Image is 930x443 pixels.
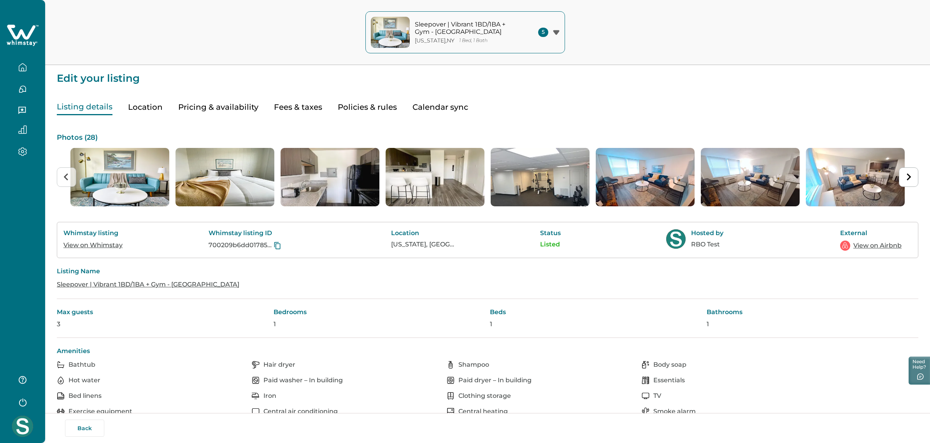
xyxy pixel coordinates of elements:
[57,308,269,316] p: Max guests
[653,392,661,400] p: TV
[274,99,322,115] button: Fees & taxes
[175,148,274,206] li: 2 of 28
[490,320,702,328] p: 1
[806,148,905,206] img: list-photos
[653,408,696,415] p: Smoke alarm
[459,38,488,44] p: 1 Bed, 1 Bath
[538,28,548,37] span: 5
[57,347,918,355] p: Amenities
[371,17,410,48] img: property-cover
[386,148,484,206] img: list-photos
[386,148,484,206] li: 4 of 28
[57,99,112,115] button: Listing details
[252,376,260,384] img: amenity-icon
[642,408,649,415] img: amenity-icon
[57,392,65,400] img: amenity-icon
[596,148,695,206] li: 6 of 28
[281,148,379,206] img: list-photos
[178,99,258,115] button: Pricing & availability
[12,416,33,437] img: Whimstay Host
[57,408,65,415] img: amenity-icon
[540,241,583,248] p: Listed
[458,392,511,400] p: Clothing storage
[65,420,104,437] button: Back
[263,408,338,415] p: Central air conditioning
[458,376,532,384] p: Paid dryer – In building
[338,99,397,115] button: Policies & rules
[57,281,239,288] a: Sleepover | Vibrant 1BD/1BA + Gym - [GEOGRAPHIC_DATA]
[57,65,918,84] p: Edit your listing
[412,99,468,115] button: Calendar sync
[365,11,565,53] button: property-coverSleepover | Vibrant 1BD/1BA + Gym - [GEOGRAPHIC_DATA][US_STATE],NY1 Bed, 1 Bath5
[68,408,132,415] p: Exercise equipment
[701,148,800,206] img: list-photos
[701,148,800,206] li: 7 of 28
[274,320,486,328] p: 1
[209,241,272,249] p: 700209b6dd01785e387a705498c24b67
[491,148,590,206] img: list-photos
[57,167,76,187] button: Previous slide
[596,148,695,206] img: list-photos
[806,148,905,206] li: 8 of 28
[57,267,918,275] p: Listing Name
[415,21,520,36] p: Sleepover | Vibrant 1BD/1BA + Gym - [GEOGRAPHIC_DATA]
[252,361,260,369] img: amenity-icon
[274,308,486,316] p: Bedrooms
[458,361,489,369] p: Shampoo
[447,408,454,415] img: amenity-icon
[653,361,686,369] p: Body soap
[415,37,454,44] p: [US_STATE] , NY
[391,229,457,237] p: Location
[281,148,379,206] li: 3 of 28
[691,229,757,237] p: Hosted by
[263,376,343,384] p: Paid washer – In building
[899,167,918,187] button: Next slide
[642,392,649,400] img: amenity-icon
[490,308,702,316] p: Beds
[458,408,508,415] p: Central heating
[57,134,918,142] p: Photos ( 28 )
[263,361,295,369] p: Hair dryer
[691,241,757,248] p: RBO Test
[263,392,276,400] p: Iron
[68,376,100,384] p: Hot water
[209,229,308,237] p: Whimstay listing ID
[63,241,123,249] a: View on Whimstay
[252,408,260,415] img: amenity-icon
[128,99,163,115] button: Location
[175,148,274,206] img: list-photos
[70,148,169,206] img: list-photos
[447,361,454,369] img: amenity-icon
[447,392,454,400] img: amenity-icon
[707,308,919,316] p: Bathrooms
[666,229,686,249] img: Whimstay Host
[642,376,649,384] img: amenity-icon
[653,376,685,384] p: Essentials
[391,241,457,248] p: [US_STATE], [GEOGRAPHIC_DATA], [GEOGRAPHIC_DATA]
[853,241,902,250] a: View on Airbnb
[491,148,590,206] li: 5 of 28
[540,229,583,237] p: Status
[70,148,169,206] li: 1 of 28
[57,376,65,384] img: amenity-icon
[447,376,454,384] img: amenity-icon
[57,320,269,328] p: 3
[707,320,919,328] p: 1
[642,361,649,369] img: amenity-icon
[840,229,902,237] p: External
[252,392,260,400] img: amenity-icon
[68,392,102,400] p: Bed linens
[57,361,65,369] img: amenity-icon
[68,361,95,369] p: Bathtub
[63,229,126,237] p: Whimstay listing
